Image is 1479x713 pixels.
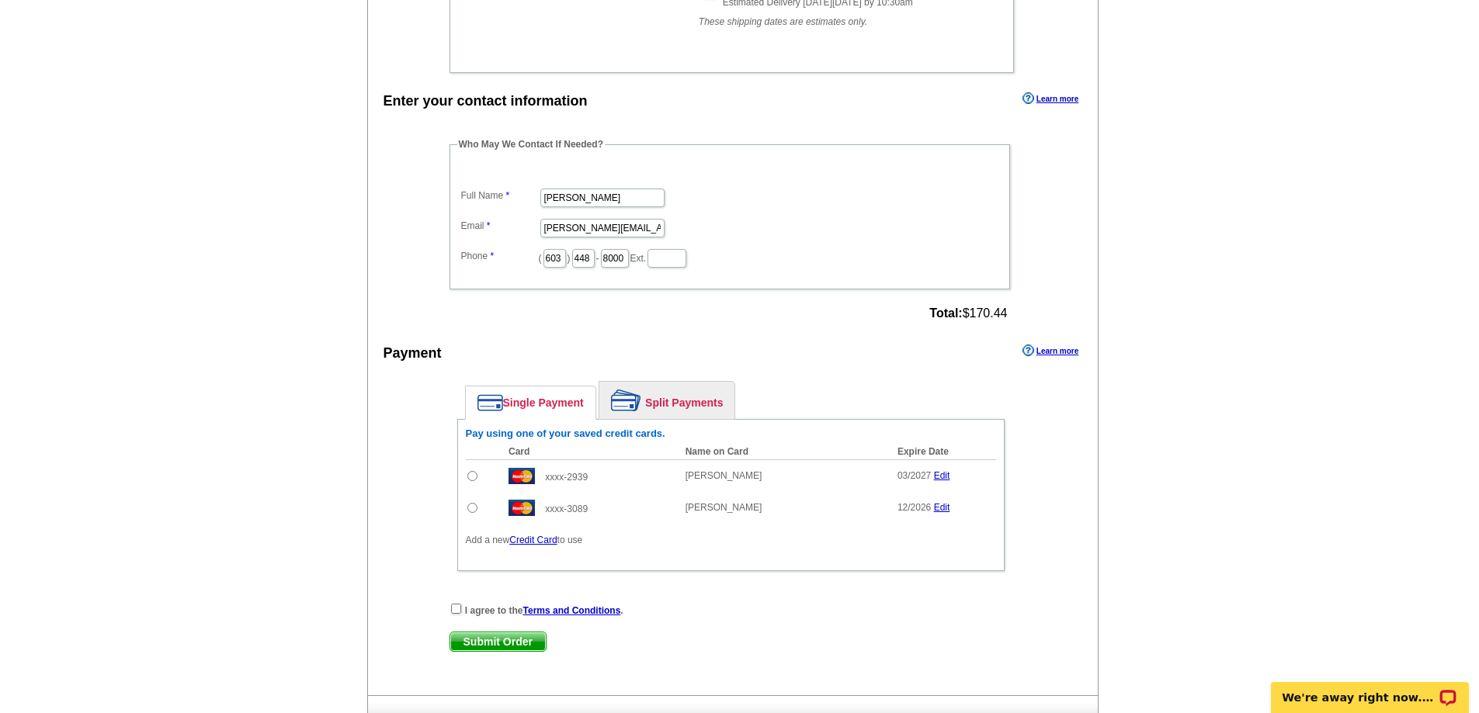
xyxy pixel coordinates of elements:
span: $170.44 [929,306,1007,320]
span: xxxx-2939 [545,472,588,483]
a: Learn more [1022,344,1078,357]
div: Enter your contact information [384,91,588,112]
span: [PERSON_NAME] [686,470,762,481]
img: mast.gif [509,468,535,484]
th: Expire Date [890,444,996,460]
a: Split Payments [599,382,734,419]
dd: ( ) - Ext. [457,245,1002,269]
a: Credit Card [509,535,557,545]
label: Full Name [461,189,539,202]
span: [PERSON_NAME] [686,502,762,513]
label: Phone [461,249,539,263]
span: 12/2026 [897,502,931,513]
span: xxxx-3089 [545,504,588,514]
label: Email [461,219,539,233]
span: Submit Order [450,632,546,651]
a: Learn more [1022,92,1078,105]
a: Single Payment [466,386,595,419]
a: Edit [934,470,950,481]
div: Payment [384,343,442,364]
iframe: LiveChat chat widget [1261,664,1479,713]
a: Terms and Conditions [523,605,621,616]
h6: Pay using one of your saved credit cards. [466,427,996,440]
th: Name on Card [678,444,890,460]
p: Add a new to use [466,533,996,547]
legend: Who May We Contact If Needed? [457,137,605,151]
th: Card [501,444,678,460]
strong: I agree to the . [465,605,623,616]
img: split-payment.png [611,389,641,411]
img: mast.gif [509,500,535,516]
span: 03/2027 [897,470,931,481]
em: These shipping dates are estimates only. [699,16,867,27]
img: single-payment.png [477,394,503,411]
a: Edit [934,502,950,513]
strong: Total: [929,306,962,320]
